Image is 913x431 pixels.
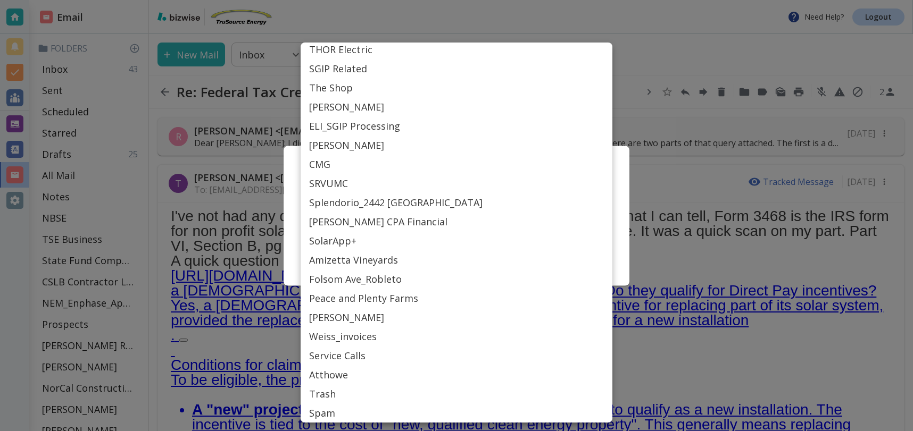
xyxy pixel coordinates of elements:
[301,78,612,97] li: The Shop
[301,40,612,59] li: THOR Electric
[301,193,612,212] li: Splendorio_2442 [GEOGRAPHIC_DATA]
[301,403,612,422] li: Spam
[301,116,612,136] li: ELI_SGIP Processing
[301,155,612,174] li: CMG
[301,384,612,403] li: Trash
[301,289,612,308] li: Peace and Plenty Farms
[301,250,612,269] li: Amizetta Vineyards
[301,346,612,365] li: Service Calls
[301,231,612,250] li: SolarApp+
[301,269,612,289] li: Folsom Ave_Robleto
[301,174,612,193] li: SRVUMC
[301,365,612,384] li: Atthowe
[301,308,612,327] li: [PERSON_NAME]
[301,212,612,231] li: [PERSON_NAME] CPA Financial
[301,136,612,155] li: [PERSON_NAME]
[301,59,612,78] li: SGIP Related
[301,327,612,346] li: Weiss_invoices
[301,97,612,116] li: [PERSON_NAME]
